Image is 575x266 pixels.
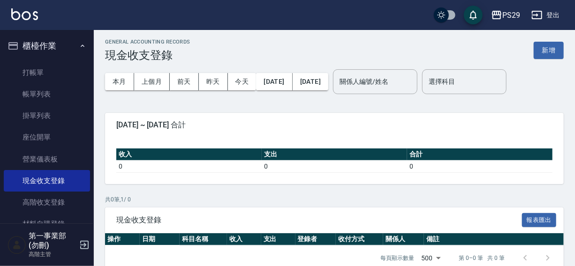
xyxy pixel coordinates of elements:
span: [DATE] ~ [DATE] 合計 [116,120,552,130]
p: 高階主管 [29,250,76,259]
th: 日期 [140,233,180,245]
p: 第 0–0 筆 共 0 筆 [459,254,505,262]
th: 科目名稱 [180,233,227,245]
a: 打帳單 [4,62,90,83]
button: 上個月 [134,73,170,90]
a: 高階收支登錄 [4,192,90,213]
img: Person [8,236,26,254]
button: 櫃檯作業 [4,34,90,58]
th: 支出 [261,233,295,245]
p: 每頁顯示數量 [380,254,414,262]
h5: 第一事業部 (勿刪) [29,231,76,250]
button: 本月 [105,73,134,90]
a: 掛單列表 [4,105,90,126]
a: 新增 [534,45,564,54]
button: 今天 [228,73,257,90]
th: 收入 [227,233,261,245]
th: 合計 [407,148,552,161]
button: [DATE] [293,73,328,90]
button: 新增 [534,42,564,59]
a: 現金收支登錄 [4,170,90,192]
button: PS29 [487,6,524,25]
td: 0 [262,160,407,172]
button: 昨天 [199,73,228,90]
img: Logo [11,8,38,20]
button: 前天 [170,73,199,90]
a: 材料自購登錄 [4,213,90,235]
p: 共 0 筆, 1 / 0 [105,195,564,204]
a: 座位開單 [4,126,90,148]
th: 關係人 [383,233,424,245]
h3: 現金收支登錄 [105,49,190,62]
div: PS29 [502,9,520,21]
th: 操作 [105,233,140,245]
a: 報表匯出 [522,215,557,224]
button: save [464,6,483,24]
th: 收付方式 [336,233,383,245]
th: 收入 [116,148,262,161]
td: 0 [407,160,552,172]
button: 報表匯出 [522,213,557,228]
button: [DATE] [256,73,292,90]
td: 0 [116,160,262,172]
th: 登錄者 [295,233,336,245]
a: 營業儀表板 [4,148,90,170]
a: 帳單列表 [4,83,90,105]
th: 支出 [262,148,407,161]
button: 登出 [528,7,564,24]
span: 現金收支登錄 [116,215,522,225]
h2: GENERAL ACCOUNTING RECORDS [105,39,190,45]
